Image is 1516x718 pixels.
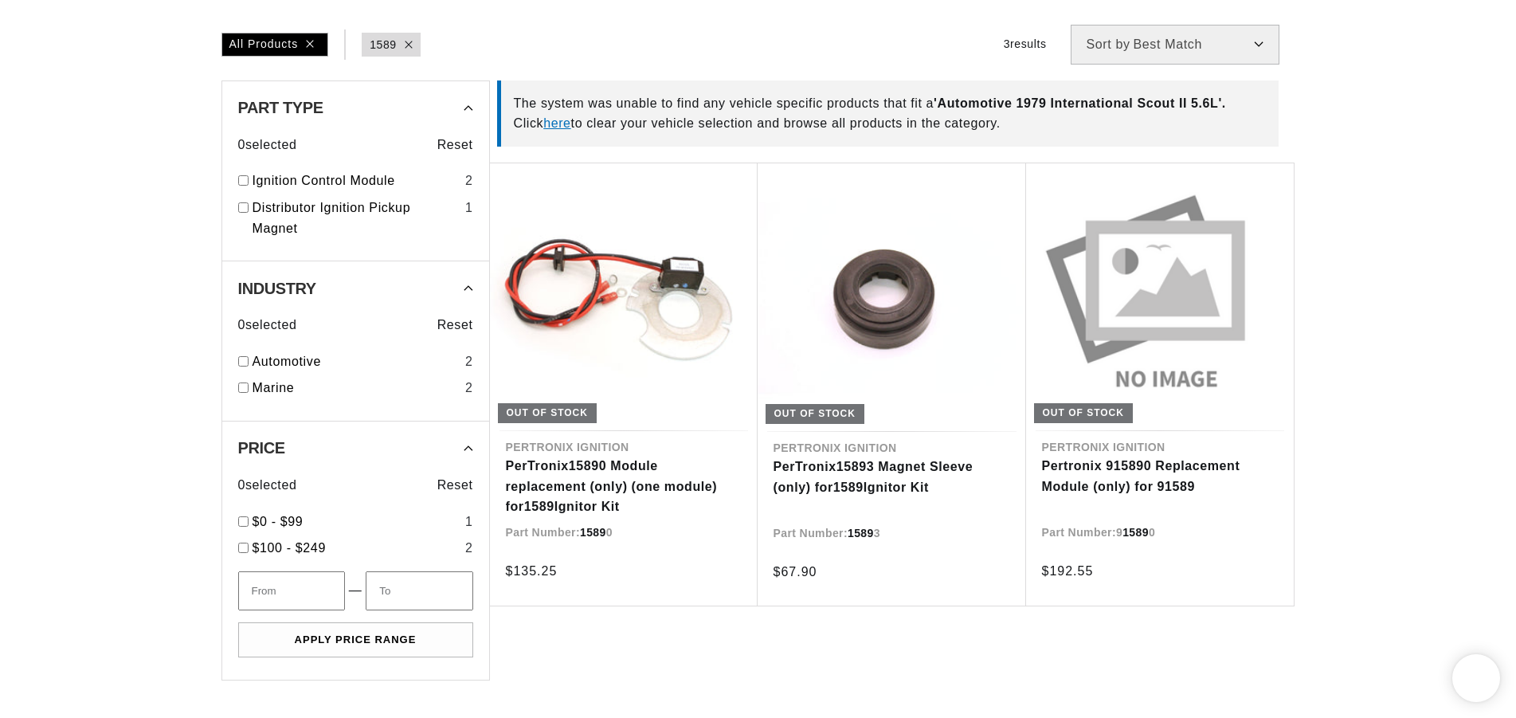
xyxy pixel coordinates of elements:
span: 0 selected [238,315,297,335]
a: 1589 [370,36,397,53]
span: $0 - $99 [253,515,304,528]
span: Price [238,440,285,456]
div: All Products [221,33,329,57]
span: — [349,580,362,601]
span: 0 selected [238,135,297,155]
span: Reset [437,475,473,496]
div: 2 [465,171,473,191]
a: Automotive [253,351,459,372]
a: Marine [253,378,459,398]
span: Reset [437,315,473,335]
input: From [238,571,345,610]
div: 1 [465,198,473,218]
div: 2 [465,378,473,398]
a: here [543,116,570,130]
button: Apply Price Range [238,622,473,658]
div: 2 [465,351,473,372]
div: 1 [465,512,473,532]
div: 2 [465,538,473,559]
select: Sort by [1071,25,1279,65]
a: Distributor Ignition Pickup Magnet [253,198,459,238]
span: Industry [238,281,316,296]
span: Sort by [1087,38,1130,51]
a: PerTronix15890 Module replacement (only) (one module) for1589Ignitor Kit [506,456,742,517]
span: 0 selected [238,475,297,496]
span: Part Type [238,100,323,116]
div: The system was unable to find any vehicle specific products that fit a Click to clear your vehicl... [497,80,1279,147]
span: 3 results [1004,37,1047,50]
span: $100 - $249 [253,541,326,555]
a: Ignition Control Module [253,171,459,191]
a: PerTronix15893 Magnet Sleeve (only) for1589Ignitor Kit [774,457,1010,497]
input: To [366,571,472,610]
span: ' Automotive 1979 International Scout II 5.6L '. [934,96,1226,110]
a: Pertronix 915890 Replacement Module (only) for 91589 [1042,456,1278,496]
span: Reset [437,135,473,155]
